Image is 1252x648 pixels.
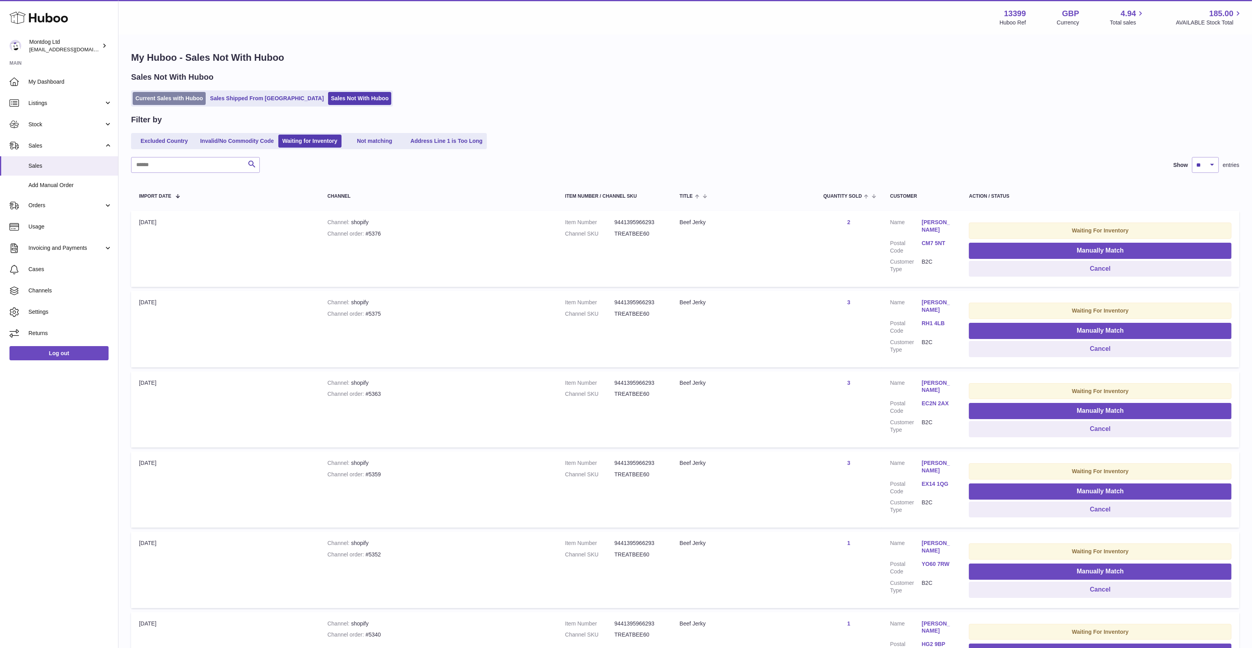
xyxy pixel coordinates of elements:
[890,539,922,556] dt: Name
[28,330,112,337] span: Returns
[565,299,614,306] dt: Item Number
[614,631,664,639] dd: TREATBEE60
[890,240,922,255] dt: Postal Code
[890,320,922,335] dt: Postal Code
[131,211,319,287] td: [DATE]
[327,219,351,225] strong: Channel
[29,46,116,52] span: [EMAIL_ADDRESS][DOMAIN_NAME]
[131,114,162,125] h2: Filter by
[565,620,614,627] dt: Item Number
[28,121,104,128] span: Stock
[1173,161,1188,169] label: Show
[327,551,366,558] strong: Channel order
[922,459,953,474] a: [PERSON_NAME]
[327,471,366,478] strong: Channel order
[28,223,112,230] span: Usage
[922,258,953,273] dd: B2C
[847,620,850,627] a: 1
[679,459,807,467] div: Beef Jerky
[890,400,922,415] dt: Postal Code
[1072,468,1128,474] strong: Waiting For Inventory
[327,631,366,638] strong: Channel order
[679,299,807,306] div: Beef Jerky
[28,202,104,209] span: Orders
[890,299,922,316] dt: Name
[131,371,319,448] td: [DATE]
[969,261,1231,277] button: Cancel
[922,579,953,594] dd: B2C
[327,539,549,547] div: shopify
[131,451,319,528] td: [DATE]
[28,287,112,294] span: Channels
[28,99,104,107] span: Listings
[408,135,486,148] a: Address Line 1 is Too Long
[327,230,549,238] div: #5376
[565,194,664,199] div: Item Number / Channel SKU
[327,379,549,387] div: shopify
[327,620,549,627] div: shopify
[969,403,1231,419] button: Manually Match
[890,480,922,495] dt: Postal Code
[327,620,351,627] strong: Channel
[1072,307,1128,314] strong: Waiting For Inventory
[327,390,549,398] div: #5363
[131,291,319,367] td: [DATE]
[890,499,922,514] dt: Customer Type
[565,459,614,467] dt: Item Number
[890,219,922,236] dt: Name
[890,560,922,575] dt: Postal Code
[969,194,1231,199] div: Action / Status
[922,480,953,488] a: EX14 1QG
[28,162,112,170] span: Sales
[922,560,953,568] a: YO60 7RW
[565,631,614,639] dt: Channel SKU
[327,310,549,318] div: #5375
[131,51,1239,64] h1: My Huboo - Sales Not With Huboo
[823,194,862,199] span: Quantity Sold
[327,471,549,478] div: #5359
[327,380,351,386] strong: Channel
[565,390,614,398] dt: Channel SKU
[131,72,214,82] h2: Sales Not With Huboo
[679,620,807,627] div: Beef Jerky
[565,379,614,387] dt: Item Number
[969,421,1231,437] button: Cancel
[327,311,366,317] strong: Channel order
[29,38,100,53] div: Montdog Ltd
[133,135,196,148] a: Excluded Country
[614,310,664,318] dd: TREATBEE60
[969,564,1231,580] button: Manually Match
[327,299,549,306] div: shopify
[679,379,807,387] div: Beef Jerky
[922,379,953,394] a: [PERSON_NAME]
[890,194,953,199] div: Customer
[1121,8,1136,19] span: 4.94
[28,244,104,252] span: Invoicing and Payments
[679,539,807,547] div: Beef Jerky
[969,502,1231,518] button: Cancel
[890,379,922,396] dt: Name
[327,194,549,199] div: Channel
[1110,19,1145,26] span: Total sales
[1209,8,1233,19] span: 185.00
[614,551,664,558] dd: TREATBEE60
[614,390,664,398] dd: TREATBEE60
[327,299,351,305] strong: Channel
[28,142,104,150] span: Sales
[28,78,112,86] span: My Dashboard
[327,391,366,397] strong: Channel order
[1223,161,1239,169] span: entries
[565,471,614,478] dt: Channel SKU
[679,194,693,199] span: Title
[890,459,922,476] dt: Name
[1057,19,1079,26] div: Currency
[133,92,206,105] a: Current Sales with Huboo
[343,135,406,148] a: Not matching
[131,532,319,608] td: [DATE]
[327,551,549,558] div: #5352
[1176,19,1243,26] span: AVAILABLE Stock Total
[207,92,327,105] a: Sales Shipped From [GEOGRAPHIC_DATA]
[922,339,953,354] dd: B2C
[922,499,953,514] dd: B2C
[922,419,953,434] dd: B2C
